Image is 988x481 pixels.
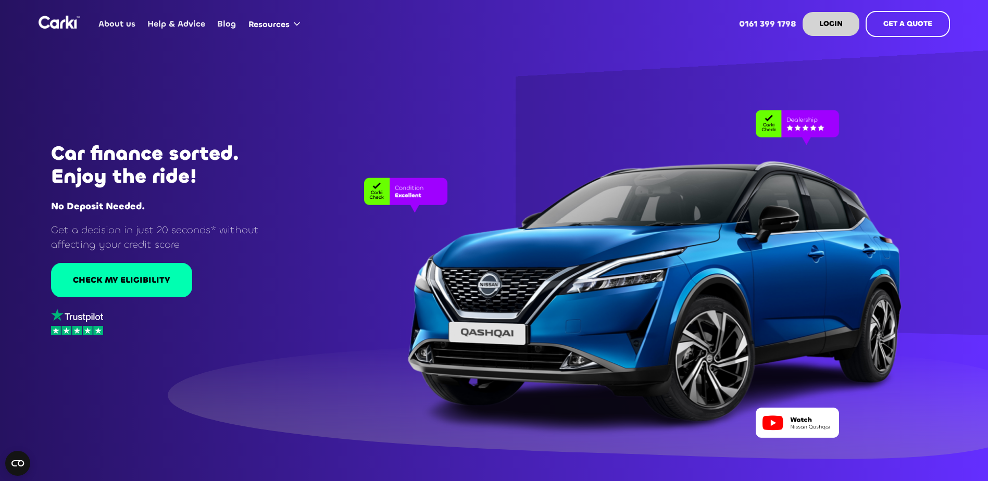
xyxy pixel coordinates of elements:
h1: Car finance sorted. Enjoy the ride! [51,142,284,188]
a: CHECK MY ELIGIBILITY [51,263,192,297]
strong: No Deposit Needed. [51,200,145,212]
strong: GET A QUOTE [883,19,932,29]
div: CHECK MY ELIGIBILITY [73,274,170,286]
strong: LOGIN [819,19,843,29]
strong: 0161 399 1798 [739,18,796,29]
a: 0161 399 1798 [733,4,802,44]
img: Logo [39,16,80,29]
a: About us [93,4,142,44]
a: Help & Advice [142,4,211,44]
a: home [39,16,80,29]
a: GET A QUOTE [866,11,950,37]
div: Resources [248,19,290,30]
a: LOGIN [803,12,859,36]
p: Get a decision in just 20 seconds* without affecting your credit score [51,223,284,251]
button: Open CMP widget [5,451,30,476]
div: Resources [242,4,310,44]
img: trustpilot [51,309,103,322]
img: stars [51,326,103,336]
a: Blog [211,4,242,44]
